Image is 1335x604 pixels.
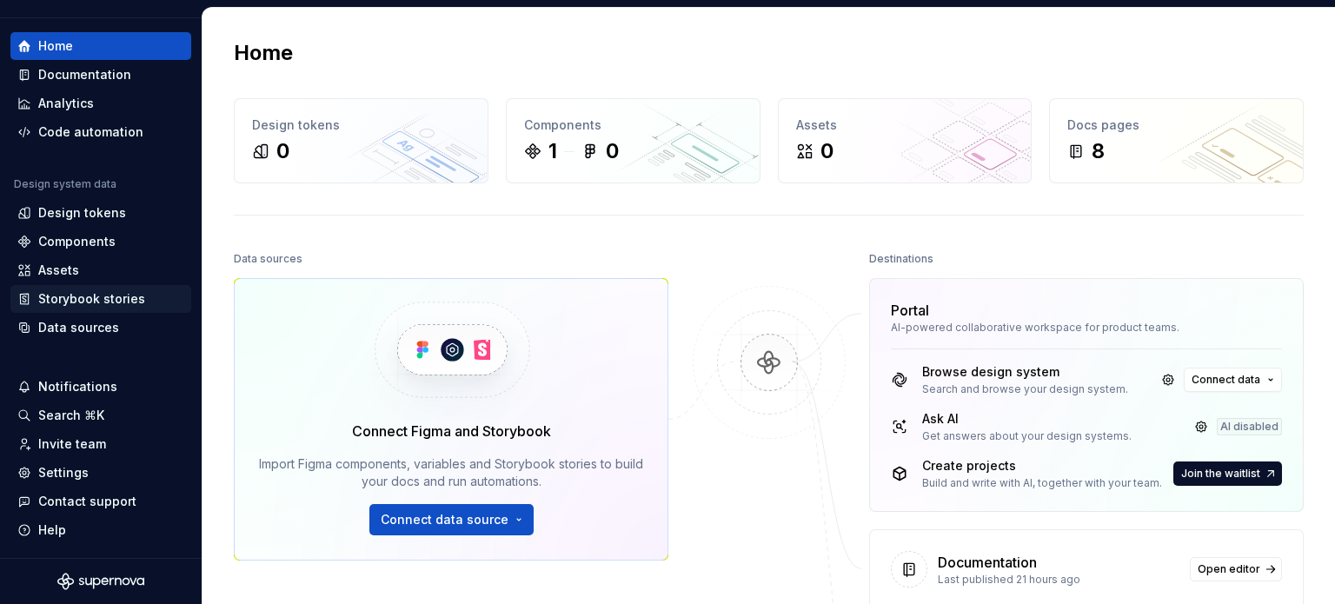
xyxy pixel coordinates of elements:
[922,457,1162,475] div: Create projects
[10,402,191,429] button: Search ⌘K
[57,573,144,590] svg: Supernova Logo
[891,321,1282,335] div: AI-powered collaborative workspace for product teams.
[38,233,116,250] div: Components
[524,116,742,134] div: Components
[38,290,145,308] div: Storybook stories
[10,61,191,89] a: Documentation
[38,319,119,336] div: Data sources
[1181,467,1260,481] span: Join the waitlist
[938,552,1037,573] div: Documentation
[1198,562,1260,576] span: Open editor
[922,410,1132,428] div: Ask AI
[796,116,1014,134] div: Assets
[10,459,191,487] a: Settings
[10,199,191,227] a: Design tokens
[38,521,66,539] div: Help
[1184,368,1282,392] button: Connect data
[1173,461,1282,486] button: Join the waitlist
[10,90,191,117] a: Analytics
[38,66,131,83] div: Documentation
[14,177,116,191] div: Design system data
[1190,557,1282,581] a: Open editor
[1092,137,1105,165] div: 8
[10,228,191,256] a: Components
[38,435,106,453] div: Invite team
[10,430,191,458] a: Invite team
[1217,418,1282,435] div: AI disabled
[10,256,191,284] a: Assets
[869,247,933,271] div: Destinations
[10,516,191,544] button: Help
[820,137,834,165] div: 0
[234,39,293,67] h2: Home
[38,262,79,279] div: Assets
[369,504,534,535] button: Connect data source
[381,511,508,528] span: Connect data source
[234,247,302,271] div: Data sources
[10,285,191,313] a: Storybook stories
[10,373,191,401] button: Notifications
[38,378,117,395] div: Notifications
[38,204,126,222] div: Design tokens
[38,123,143,141] div: Code automation
[891,300,929,321] div: Portal
[38,407,104,424] div: Search ⌘K
[606,137,619,165] div: 0
[38,464,89,481] div: Settings
[548,137,557,165] div: 1
[234,98,488,183] a: Design tokens0
[506,98,760,183] a: Components10
[778,98,1033,183] a: Assets0
[276,137,289,165] div: 0
[38,95,94,112] div: Analytics
[352,421,551,441] div: Connect Figma and Storybook
[922,382,1128,396] div: Search and browse your design system.
[1049,98,1304,183] a: Docs pages8
[1192,373,1260,387] span: Connect data
[10,118,191,146] a: Code automation
[10,488,191,515] button: Contact support
[38,37,73,55] div: Home
[38,493,136,510] div: Contact support
[259,455,643,490] div: Import Figma components, variables and Storybook stories to build your docs and run automations.
[922,476,1162,490] div: Build and write with AI, together with your team.
[252,116,470,134] div: Design tokens
[922,429,1132,443] div: Get answers about your design systems.
[938,573,1179,587] div: Last published 21 hours ago
[1067,116,1285,134] div: Docs pages
[10,314,191,342] a: Data sources
[10,32,191,60] a: Home
[922,363,1128,381] div: Browse design system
